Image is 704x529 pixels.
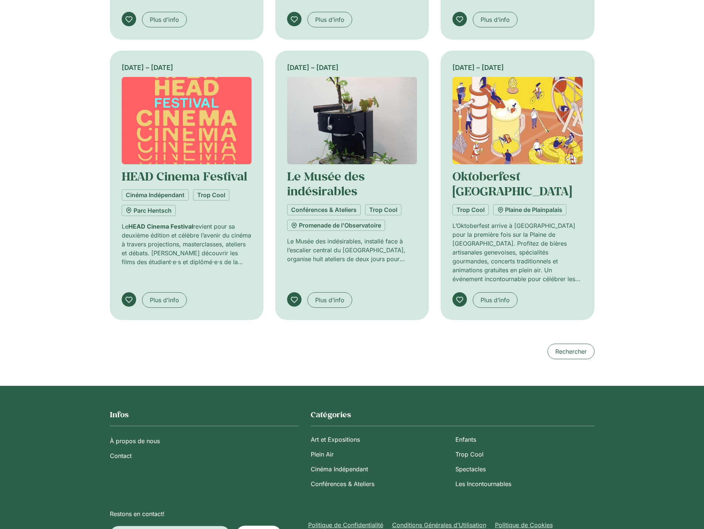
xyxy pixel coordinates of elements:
div: [DATE] – [DATE] [122,63,252,73]
a: HEAD Cinema Festival [122,168,247,184]
a: À propos de nous [110,434,299,448]
div: [DATE] – [DATE] [287,63,417,73]
a: Rechercher [548,344,594,359]
span: Plus d’info [150,296,179,304]
strong: HEAD Cinema Festival [128,223,193,230]
a: Trop Cool [365,204,401,215]
a: Art et Expositions [311,432,449,447]
a: Conférences & Ateliers [311,476,449,491]
nav: Menu [311,432,594,491]
span: Plus d’info [481,15,510,24]
a: Plus d’info [307,292,352,308]
span: Rechercher [555,347,587,356]
a: Plaine de Plainpalais [493,204,566,215]
a: Cinéma Indépendant [311,462,449,476]
a: Contact [110,448,299,463]
a: Cinéma Indépendant [122,189,189,201]
a: Plus d’info [142,12,187,27]
span: Plus d’info [150,15,179,24]
a: Plus d’info [473,12,518,27]
nav: Menu [110,434,299,463]
a: Le Musée des indésirables [287,168,365,199]
p: Le revient pour sa deuxième édition et célèbre l’avenir du cinéma à travers projections, mastercl... [122,222,252,266]
a: Promenade de l'Observatoire [287,220,385,231]
a: Plus d’info [307,12,352,27]
a: Spectacles [455,462,594,476]
h2: Infos [110,410,299,420]
p: Le Musée des indésirables, installé face à l’escalier central du [GEOGRAPHIC_DATA], organise huit... [287,237,417,263]
p: L’Oktoberfest arrive à [GEOGRAPHIC_DATA] pour la première fois sur la Plaine de [GEOGRAPHIC_DATA]... [452,221,582,283]
span: Plus d’info [315,15,344,24]
a: Plus d’info [473,292,518,308]
a: Parc Hentsch [122,205,176,216]
a: Trop Cool [193,189,229,201]
p: Restons en contact! [110,509,301,518]
img: Coolturalia - Le Musée des indésirables/ Une oeuvre participative et éphémère de Michel Blazy [287,77,417,164]
a: Plein Air [311,447,449,462]
a: Enfants [455,432,594,447]
a: Plus d’info [142,292,187,308]
div: [DATE] – [DATE] [452,63,582,73]
a: Oktoberfest [GEOGRAPHIC_DATA] [452,168,572,199]
a: Trop Cool [455,447,594,462]
h2: Catégories [311,410,594,420]
span: Plus d’info [481,296,510,304]
a: Trop Cool [452,204,489,215]
a: Les Incontournables [455,476,594,491]
span: Plus d’info [315,296,344,304]
a: Conférences & Ateliers [287,204,361,215]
